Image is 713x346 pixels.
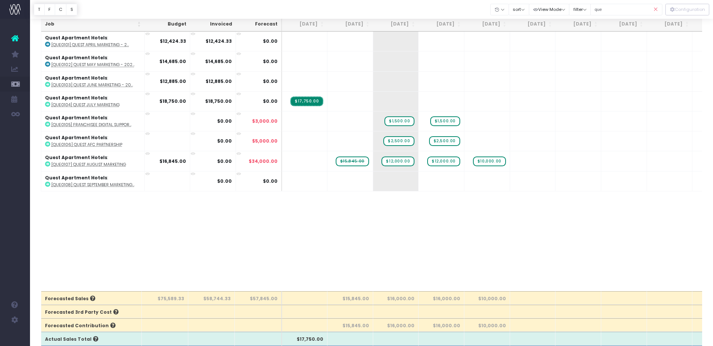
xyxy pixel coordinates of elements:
strong: $0.00 [217,118,232,124]
th: $16,000.00 [419,318,464,332]
span: $0.00 [263,38,278,45]
abbr: [QUE0108] Quest September Marketing [51,182,135,188]
th: $16,000.00 [373,291,419,305]
div: Vertical button group [665,4,709,15]
button: Configuration [665,4,709,15]
abbr: [QUE0101] Quest April Marketing - 2025 [51,42,129,48]
span: Streamtime Invoice: INV-13499 – [QUE0104] Quest July Marketing<br />Accrued income – actual billi... [290,96,323,106]
button: C [55,4,67,15]
th: Sep 25: activate to sort column ascending [373,17,419,32]
strong: Quest Apartment Hotels [45,75,107,81]
span: $34,000.00 [249,158,278,165]
td: : [41,171,145,191]
span: $5,000.00 [252,138,278,144]
strong: Quest Apartment Hotels [45,134,107,141]
span: wayahead Sales Forecast Item [383,136,414,146]
button: View Mode [529,4,570,15]
th: Mar 26: activate to sort column ascending [647,17,693,32]
span: $0.00 [263,58,278,65]
abbr: [QUE0107] Quest August Marketing [51,162,126,167]
strong: $12,885.00 [206,78,232,84]
th: Forecast [236,17,282,32]
button: S [66,4,77,15]
th: $58,744.33 [188,291,235,305]
span: $3,000.00 [252,118,278,125]
th: $16,000.00 [373,318,419,332]
abbr: [QUE0102] Quest May Marketing - 2025 [51,62,135,68]
strong: Quest Apartment Hotels [45,114,107,121]
th: Invoiced [190,17,236,32]
th: Forecasted 3rd Party Cost [41,305,142,318]
td: : [41,151,145,171]
th: $16,000.00 [419,291,464,305]
span: wayahead Sales Forecast Item [430,116,460,126]
input: Search... [590,4,662,15]
strong: $0.00 [217,138,232,144]
button: T [34,4,45,15]
th: $17,750.00 [282,332,328,345]
span: wayahead Sales Forecast Item [427,156,460,166]
span: $0.00 [263,98,278,105]
td: : [41,131,145,151]
strong: $12,885.00 [160,78,186,84]
th: Jan 26: activate to sort column ascending [555,17,601,32]
th: $10,000.00 [464,291,510,305]
th: $75,589.33 [142,291,188,305]
img: images/default_profile_image.png [9,331,21,342]
strong: $12,424.33 [206,38,232,44]
strong: $16,845.00 [159,158,186,164]
strong: $14,685.00 [205,58,232,65]
button: F [44,4,55,15]
th: Jul 25: activate to sort column ascending [282,17,328,32]
th: Budget [145,17,191,32]
button: sort [509,4,529,15]
th: Job: activate to sort column ascending [41,17,145,32]
th: Oct 25: activate to sort column ascending [419,17,464,32]
th: $10,000.00 [464,318,510,332]
span: Forecasted Sales [45,295,95,302]
strong: $0.00 [217,158,232,164]
td: : [41,32,145,51]
span: wayahead Sales Forecast Item [384,116,414,126]
span: wayahead Sales Forecast Item [473,156,506,166]
strong: Quest Apartment Hotels [45,154,107,161]
span: wayahead Sales Forecast Item [336,156,369,166]
th: Aug 25: activate to sort column ascending [327,17,373,32]
th: Feb 26: activate to sort column ascending [601,17,647,32]
td: : [41,91,145,111]
abbr: [QUE0105] Franchisee Digital Support [51,122,132,128]
strong: $0.00 [217,178,232,184]
th: $15,845.00 [327,291,373,305]
strong: Quest Apartment Hotels [45,35,107,41]
td: : [41,51,145,71]
td: : [41,71,145,91]
span: $0.00 [263,78,278,85]
abbr: [QUE0106] Quest AFC Partnership [51,142,122,147]
abbr: [QUE0104] Quest July Marketing [51,102,120,108]
strong: $12,424.33 [160,38,186,44]
button: filter [569,4,591,15]
strong: $14,685.00 [159,58,186,65]
th: $57,845.00 [235,291,282,305]
span: wayahead Sales Forecast Item [429,136,460,146]
th: Forecasted Contribution [41,318,142,332]
th: $15,845.00 [327,318,373,332]
span: wayahead Sales Forecast Item [381,156,414,166]
span: $0.00 [263,178,278,185]
th: Actual Sales Total [41,332,142,345]
strong: $18,750.00 [205,98,232,104]
th: Dec 25: activate to sort column ascending [510,17,556,32]
strong: Quest Apartment Hotels [45,175,107,181]
strong: Quest Apartment Hotels [45,54,107,61]
th: Nov 25: activate to sort column ascending [464,17,510,32]
abbr: [QUE0103] Quest June Marketing - 2025 [51,82,133,88]
td: : [41,111,145,131]
div: Vertical button group [34,4,77,15]
strong: $18,750.00 [159,98,186,104]
strong: Quest Apartment Hotels [45,95,107,101]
